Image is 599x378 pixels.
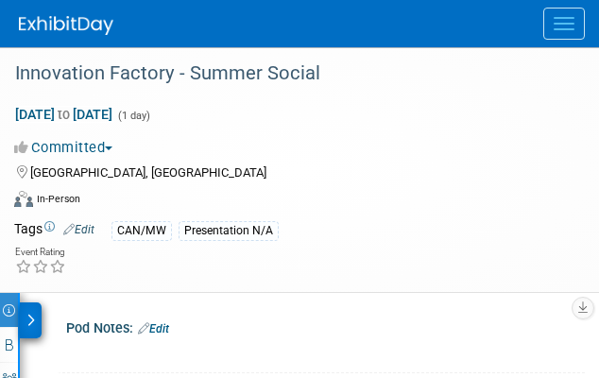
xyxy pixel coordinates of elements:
[15,248,66,257] div: Event Rating
[179,221,279,241] div: Presentation N/A
[19,16,113,35] img: ExhibitDay
[9,57,561,91] div: Innovation Factory - Summer Social
[66,314,585,338] div: Pod Notes:
[14,188,561,216] div: Event Format
[36,192,80,206] div: In-Person
[14,106,113,123] span: [DATE] [DATE]
[543,8,585,40] button: Menu
[30,165,266,180] span: [GEOGRAPHIC_DATA], [GEOGRAPHIC_DATA]
[111,221,172,241] div: CAN/MW
[116,110,150,122] span: (1 day)
[55,107,73,122] span: to
[14,219,94,241] td: Tags
[14,191,33,206] img: Format-Inperson.png
[63,223,94,236] a: Edit
[138,322,169,335] a: Edit
[14,138,120,158] button: Committed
